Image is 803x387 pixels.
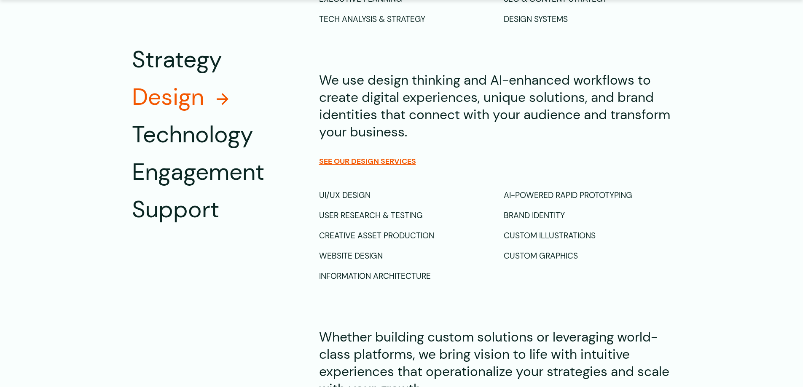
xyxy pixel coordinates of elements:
a: Strategy [132,45,290,75]
a: Support [132,195,290,224]
span: Strategy [132,45,222,75]
div: Tech Analysis & Strategy [319,9,487,29]
a: Technology [132,120,290,149]
div: Brand Identity [504,206,671,226]
a: Engagement [132,157,290,187]
div: Design Systems [504,9,671,29]
div: Creative Asset Production [319,226,487,246]
span: Design [132,82,204,112]
h2: We use design thinking and AI-enhanced workflows to create digital experiences, unique solutions,... [319,72,671,141]
div: Custom Illustrations [504,226,671,246]
span: Support [132,195,219,224]
div: User Research & Testing [319,206,487,226]
a: See our Design Services [319,157,416,166]
div: Information Architecture [319,266,487,286]
div: Website Design [319,246,487,266]
span: Technology [132,120,253,149]
div: Custom Graphics [504,246,671,266]
div: UI/UX Design [319,185,487,206]
span: Engagement [132,157,264,187]
div: AI-Powered Rapid Prototyping [504,185,671,206]
a: Design [132,82,290,112]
